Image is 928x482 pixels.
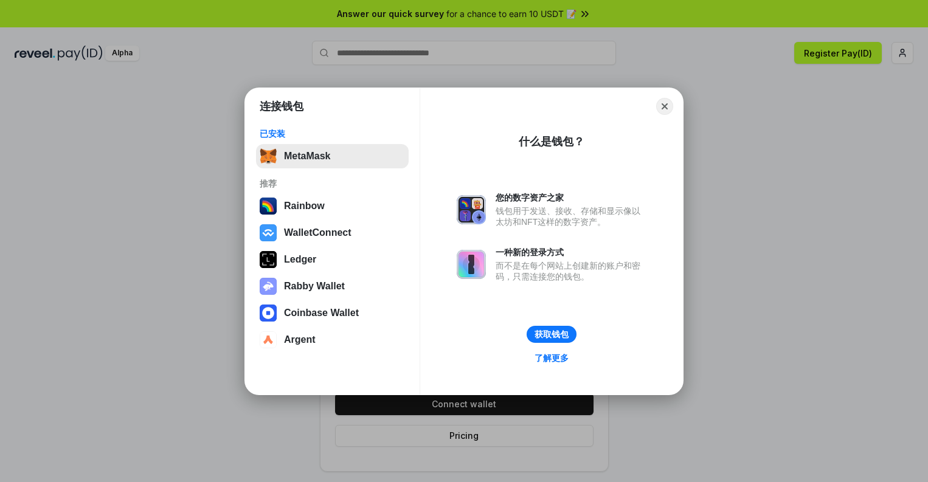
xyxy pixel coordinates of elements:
div: WalletConnect [284,227,351,238]
div: Rabby Wallet [284,281,345,292]
div: 一种新的登录方式 [496,247,646,258]
button: Ledger [256,247,409,272]
img: svg+xml,%3Csvg%20width%3D%2228%22%20height%3D%2228%22%20viewBox%3D%220%200%2028%2028%22%20fill%3D... [260,331,277,348]
img: svg+xml,%3Csvg%20xmlns%3D%22http%3A%2F%2Fwww.w3.org%2F2000%2Fsvg%22%20fill%3D%22none%22%20viewBox... [457,195,486,224]
div: 钱包用于发送、接收、存储和显示像以太坊和NFT这样的数字资产。 [496,205,646,227]
div: Coinbase Wallet [284,308,359,318]
button: Coinbase Wallet [256,301,409,325]
img: svg+xml,%3Csvg%20xmlns%3D%22http%3A%2F%2Fwww.w3.org%2F2000%2Fsvg%22%20fill%3D%22none%22%20viewBox... [457,250,486,279]
div: 了解更多 [535,353,569,363]
div: MetaMask [284,151,330,162]
img: svg+xml,%3Csvg%20width%3D%22120%22%20height%3D%22120%22%20viewBox%3D%220%200%20120%20120%22%20fil... [260,198,277,215]
div: 什么是钱包？ [519,134,584,149]
div: 推荐 [260,178,405,189]
div: Rainbow [284,201,325,212]
button: 获取钱包 [527,326,577,343]
button: Rainbow [256,194,409,218]
button: Argent [256,328,409,352]
div: 您的数字资产之家 [496,192,646,203]
button: MetaMask [256,144,409,168]
div: Argent [284,334,316,345]
div: 已安装 [260,128,405,139]
img: svg+xml,%3Csvg%20width%3D%2228%22%20height%3D%2228%22%20viewBox%3D%220%200%2028%2028%22%20fill%3D... [260,224,277,241]
button: Rabby Wallet [256,274,409,298]
button: Close [656,98,673,115]
button: WalletConnect [256,221,409,245]
img: svg+xml,%3Csvg%20xmlns%3D%22http%3A%2F%2Fwww.w3.org%2F2000%2Fsvg%22%20width%3D%2228%22%20height%3... [260,251,277,268]
img: svg+xml,%3Csvg%20width%3D%2228%22%20height%3D%2228%22%20viewBox%3D%220%200%2028%2028%22%20fill%3D... [260,305,277,322]
h1: 连接钱包 [260,99,303,114]
div: 而不是在每个网站上创建新的账户和密码，只需连接您的钱包。 [496,260,646,282]
div: 获取钱包 [535,329,569,340]
img: svg+xml,%3Csvg%20xmlns%3D%22http%3A%2F%2Fwww.w3.org%2F2000%2Fsvg%22%20fill%3D%22none%22%20viewBox... [260,278,277,295]
a: 了解更多 [527,350,576,366]
div: Ledger [284,254,316,265]
img: svg+xml,%3Csvg%20fill%3D%22none%22%20height%3D%2233%22%20viewBox%3D%220%200%2035%2033%22%20width%... [260,148,277,165]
